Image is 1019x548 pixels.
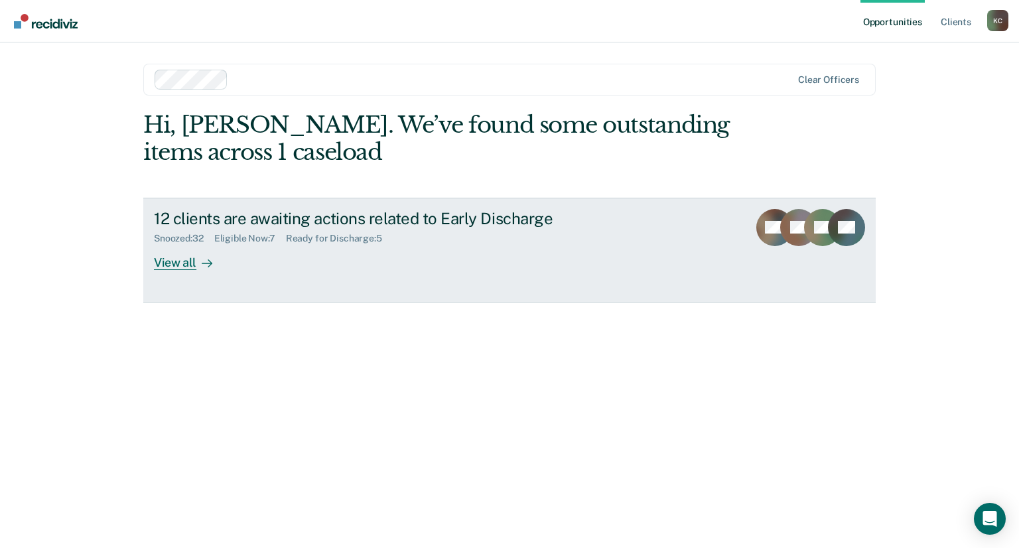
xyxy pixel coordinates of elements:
div: Ready for Discharge : 5 [286,233,393,244]
div: Eligible Now : 7 [214,233,286,244]
div: 12 clients are awaiting actions related to Early Discharge [154,209,620,228]
img: Recidiviz [14,14,78,29]
button: Profile dropdown button [987,10,1008,31]
div: Open Intercom Messenger [974,503,1006,535]
a: 12 clients are awaiting actions related to Early DischargeSnoozed:32Eligible Now:7Ready for Disch... [143,198,876,303]
div: Clear officers [798,74,859,86]
div: K C [987,10,1008,31]
div: Hi, [PERSON_NAME]. We’ve found some outstanding items across 1 caseload [143,111,729,166]
div: Snoozed : 32 [154,233,214,244]
div: View all [154,244,228,270]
